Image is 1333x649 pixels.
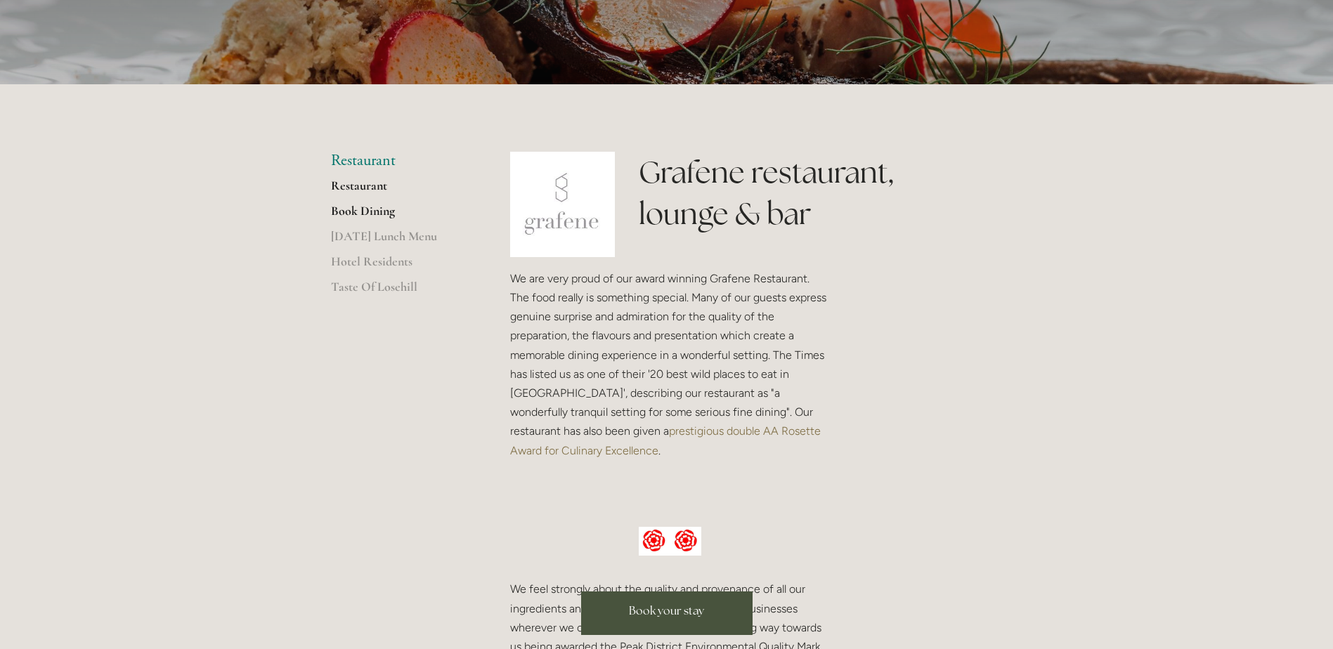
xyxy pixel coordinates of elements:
a: prestigious double AA Rosette Award for Culinary Excellence [510,424,824,457]
a: Hotel Residents [331,254,465,279]
h1: Grafene restaurant, lounge & bar [639,152,1002,235]
a: Book Dining [331,203,465,228]
a: [DATE] Lunch Menu [331,228,465,254]
a: Taste Of Losehill [331,279,465,304]
p: We are very proud of our award winning Grafene Restaurant. The food really is something special. ... [510,269,831,460]
li: Restaurant [331,152,465,170]
img: grafene.jpg [510,152,616,257]
img: AA culinary excellence.jpg [639,527,701,556]
span: Book your stay [629,603,704,618]
a: Book your stay [581,591,753,635]
a: Restaurant [331,178,465,203]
